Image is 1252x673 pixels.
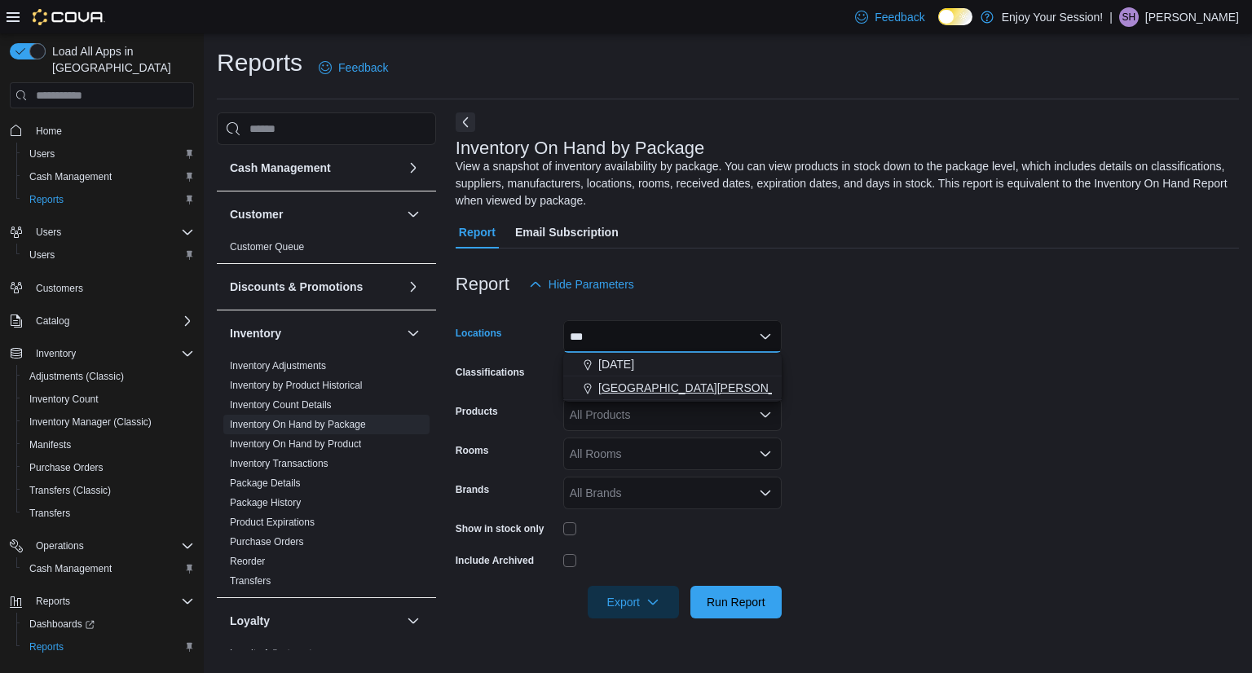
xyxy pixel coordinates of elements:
[23,412,194,432] span: Inventory Manager (Classic)
[16,188,201,211] button: Reports
[29,640,64,653] span: Reports
[23,435,194,455] span: Manifests
[456,554,534,567] label: Include Archived
[403,158,423,178] button: Cash Management
[1002,7,1104,27] p: Enjoy Your Session!
[29,618,95,631] span: Dashboards
[230,458,328,469] a: Inventory Transactions
[3,342,201,365] button: Inventory
[16,479,201,502] button: Transfers (Classic)
[230,457,328,470] span: Inventory Transactions
[759,447,772,460] button: Open list of options
[29,170,112,183] span: Cash Management
[29,249,55,262] span: Users
[36,282,83,295] span: Customers
[29,344,194,363] span: Inventory
[230,556,265,567] a: Reorder
[230,160,331,176] h3: Cash Management
[230,279,400,295] button: Discounts & Promotions
[230,575,271,587] a: Transfers
[456,327,502,340] label: Locations
[563,353,782,376] button: [DATE]
[403,205,423,224] button: Customer
[456,139,705,158] h3: Inventory On Hand by Package
[23,190,70,209] a: Reports
[36,347,76,360] span: Inventory
[522,268,641,301] button: Hide Parameters
[29,592,194,611] span: Reports
[29,344,82,363] button: Inventory
[456,112,475,132] button: Next
[230,438,361,450] a: Inventory On Hand by Product
[29,120,194,140] span: Home
[29,311,194,331] span: Catalog
[16,365,201,388] button: Adjustments (Classic)
[230,419,366,430] a: Inventory On Hand by Package
[23,167,118,187] a: Cash Management
[23,458,110,477] a: Purchase Orders
[230,648,317,659] a: Loyalty Adjustments
[29,461,104,474] span: Purchase Orders
[23,144,194,164] span: Users
[217,356,436,597] div: Inventory
[23,190,194,209] span: Reports
[230,325,400,341] button: Inventory
[23,481,194,500] span: Transfers (Classic)
[36,315,69,328] span: Catalog
[23,504,77,523] a: Transfers
[36,595,70,608] span: Reports
[230,613,400,629] button: Loyalty
[849,1,931,33] a: Feedback
[23,245,61,265] a: Users
[403,611,423,631] button: Loyalty
[230,359,326,372] span: Inventory Adjustments
[29,484,111,497] span: Transfers (Classic)
[759,408,772,421] button: Open list of options
[16,557,201,580] button: Cash Management
[23,637,70,657] a: Reports
[29,222,194,242] span: Users
[29,370,124,383] span: Adjustments (Classic)
[29,393,99,406] span: Inventory Count
[230,555,265,568] span: Reorder
[230,647,317,660] span: Loyalty Adjustments
[230,574,271,587] span: Transfers
[563,376,782,400] button: [GEOGRAPHIC_DATA][PERSON_NAME]
[230,399,332,411] a: Inventory Count Details
[230,438,361,451] span: Inventory On Hand by Product
[230,398,332,411] span: Inventory Count Details
[456,405,498,418] label: Products
[338,59,388,76] span: Feedback
[456,444,489,457] label: Rooms
[16,388,201,411] button: Inventory Count
[230,613,270,629] h3: Loyalty
[230,477,301,489] a: Package Details
[16,613,201,636] a: Dashboards
[456,158,1231,209] div: View a snapshot of inventory availability by package. You can view products in stock down to the ...
[230,516,315,529] span: Product Expirations
[23,367,194,386] span: Adjustments (Classic)
[597,586,669,618] span: Export
[3,221,201,244] button: Users
[23,559,194,578] span: Cash Management
[29,278,194,298] span: Customers
[29,507,70,520] span: Transfers
[33,9,105,25] img: Cova
[3,118,201,142] button: Home
[456,483,489,496] label: Brands
[29,592,77,611] button: Reports
[217,237,436,263] div: Customer
[29,121,68,141] a: Home
[23,245,194,265] span: Users
[36,539,84,552] span: Operations
[29,147,55,161] span: Users
[456,522,544,535] label: Show in stock only
[230,240,304,253] span: Customer Queue
[230,477,301,490] span: Package Details
[938,25,939,26] span: Dark Mode
[515,216,619,249] span: Email Subscription
[230,206,283,222] h3: Customer
[759,486,772,499] button: Open list of options
[16,502,201,525] button: Transfers
[23,458,194,477] span: Purchase Orders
